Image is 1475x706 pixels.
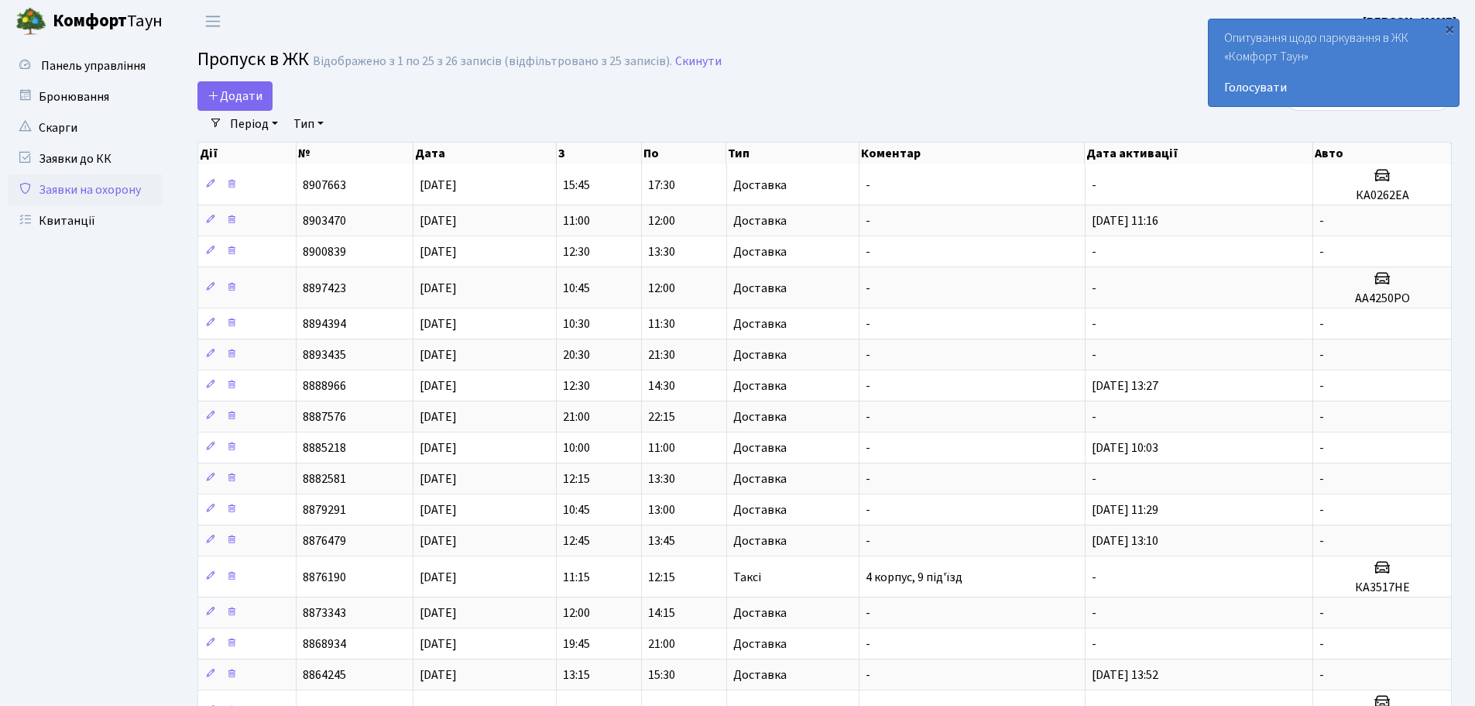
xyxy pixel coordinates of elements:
[1319,377,1324,394] span: -
[1092,439,1158,456] span: [DATE] 10:03
[733,349,787,361] span: Доставка
[563,212,590,229] span: 11:00
[197,46,309,73] span: Пропуск в ЖК
[866,408,870,425] span: -
[733,411,787,423] span: Доставка
[866,532,870,549] span: -
[420,439,457,456] span: [DATE]
[1092,377,1158,394] span: [DATE] 13:27
[420,666,457,684] span: [DATE]
[648,470,675,487] span: 13:30
[733,571,761,584] span: Таксі
[313,54,672,69] div: Відображено з 1 по 25 з 26 записів (відфільтровано з 25 записів).
[1092,569,1096,586] span: -
[303,569,346,586] span: 8876190
[420,243,457,260] span: [DATE]
[1092,243,1096,260] span: -
[733,215,787,227] span: Доставка
[563,635,590,653] span: 19:45
[8,50,163,81] a: Панель управління
[303,346,346,363] span: 8893435
[53,9,127,33] b: Комфорт
[563,532,590,549] span: 12:45
[1319,212,1324,229] span: -
[648,315,675,332] span: 11:30
[866,666,870,684] span: -
[563,501,590,518] span: 10:45
[224,111,284,137] a: Період
[563,315,590,332] span: 10:30
[420,604,457,622] span: [DATE]
[1363,12,1456,31] a: [PERSON_NAME]
[303,439,346,456] span: 8885218
[866,212,870,229] span: -
[420,532,457,549] span: [DATE]
[303,666,346,684] span: 8864245
[8,81,163,112] a: Бронювання
[733,380,787,392] span: Доставка
[1092,532,1158,549] span: [DATE] 13:10
[297,143,413,164] th: №
[563,177,590,194] span: 15:45
[733,638,787,650] span: Доставка
[733,535,787,547] span: Доставка
[303,501,346,518] span: 8879291
[563,346,590,363] span: 20:30
[303,604,346,622] span: 8873343
[1209,19,1459,106] div: Опитування щодо паркування в ЖК «Комфорт Таун»
[420,377,457,394] span: [DATE]
[726,143,859,164] th: Тип
[197,81,273,111] a: Додати
[733,282,787,294] span: Доставка
[303,280,346,297] span: 8897423
[648,439,675,456] span: 11:00
[1319,291,1445,306] h5: АА4250РО
[733,607,787,619] span: Доставка
[420,470,457,487] span: [DATE]
[1092,604,1096,622] span: -
[1085,143,1313,164] th: Дата активації
[1092,635,1096,653] span: -
[866,439,870,456] span: -
[563,280,590,297] span: 10:45
[287,111,330,137] a: Тип
[866,569,962,586] span: 4 корпус, 9 під'їзд
[1092,501,1158,518] span: [DATE] 11:29
[648,346,675,363] span: 21:30
[413,143,556,164] th: Дата
[303,635,346,653] span: 8868934
[866,315,870,332] span: -
[1092,280,1096,297] span: -
[733,246,787,258] span: Доставка
[1319,408,1324,425] span: -
[733,473,787,485] span: Доставка
[1092,666,1158,684] span: [DATE] 13:52
[648,501,675,518] span: 13:00
[866,177,870,194] span: -
[420,280,457,297] span: [DATE]
[303,377,346,394] span: 8888966
[1092,408,1096,425] span: -
[1313,143,1452,164] th: Авто
[420,346,457,363] span: [DATE]
[1319,470,1324,487] span: -
[1092,346,1096,363] span: -
[1319,439,1324,456] span: -
[1363,13,1456,30] b: [PERSON_NAME]
[648,243,675,260] span: 13:30
[563,470,590,487] span: 12:15
[866,243,870,260] span: -
[208,88,262,105] span: Додати
[648,177,675,194] span: 17:30
[420,569,457,586] span: [DATE]
[648,604,675,622] span: 14:15
[648,666,675,684] span: 15:30
[648,377,675,394] span: 14:30
[675,54,722,69] a: Скинути
[866,635,870,653] span: -
[198,143,297,164] th: Дії
[303,408,346,425] span: 8887576
[41,57,146,74] span: Панель управління
[648,569,675,586] span: 12:15
[1319,243,1324,260] span: -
